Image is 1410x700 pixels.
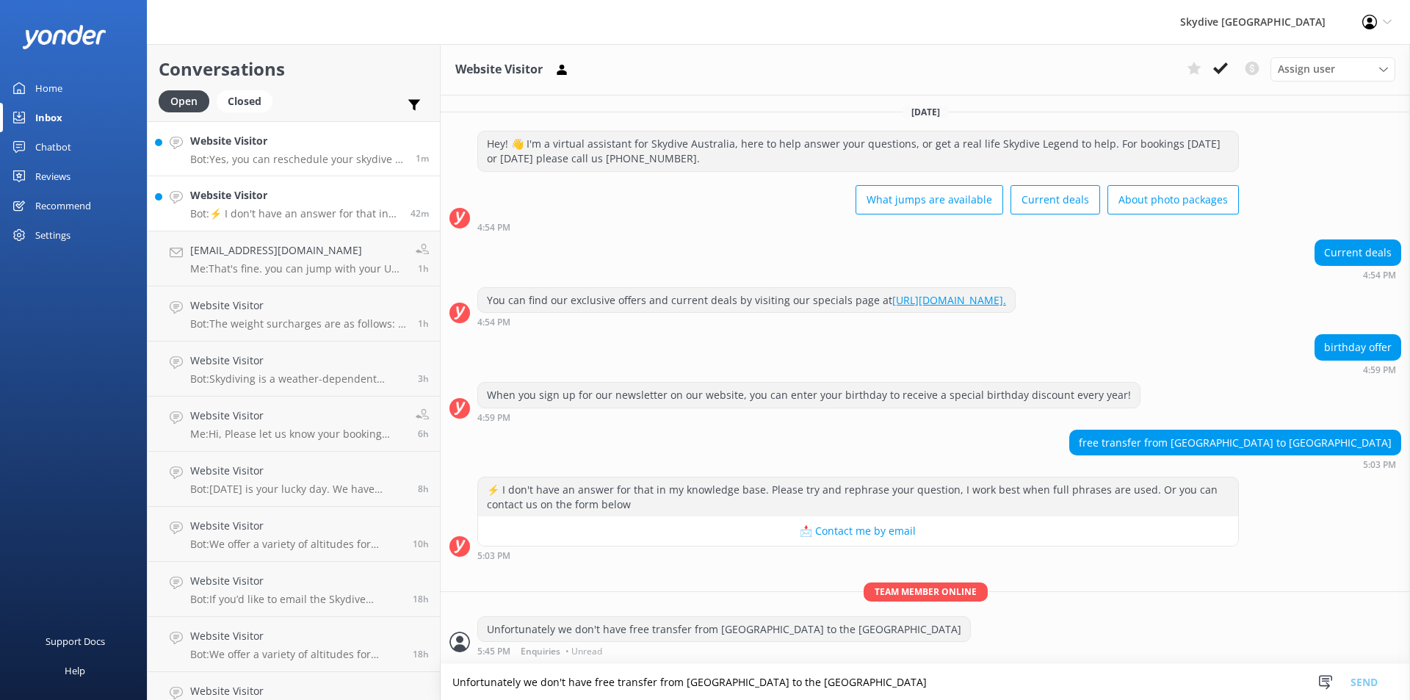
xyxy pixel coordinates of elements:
[148,342,440,397] a: Website VisitorBot:Skydiving is a weather-dependent activity, and while it usually takes a couple...
[1069,459,1401,469] div: Oct 06 2025 05:03pm (UTC +10:00) Australia/Brisbane
[1363,366,1396,375] strong: 4:59 PM
[35,191,91,220] div: Recommend
[1315,240,1400,265] div: Current deals
[477,647,510,656] strong: 5:45 PM
[190,628,402,644] h4: Website Visitor
[856,185,1003,214] button: What jumps are available
[477,318,510,327] strong: 4:54 PM
[190,207,399,220] p: Bot: ⚡ I don't have an answer for that in my knowledge base. Please try and rephrase your questio...
[1278,61,1335,77] span: Assign user
[418,317,429,330] span: Oct 06 2025 03:58pm (UTC +10:00) Australia/Brisbane
[478,288,1015,313] div: You can find our exclusive offers and current deals by visiting our specials page at
[1363,461,1396,469] strong: 5:03 PM
[190,573,402,589] h4: Website Visitor
[148,397,440,452] a: Website VisitorMe:Hi, Please let us know your booking number, we will check the bus availability6h
[148,507,440,562] a: Website VisitorBot:We offer a variety of altitudes for skydiving, with all dropzones providing ju...
[148,562,440,617] a: Website VisitorBot:If you’d like to email the Skydive Australia team, you can reach them at [EMAI...
[418,372,429,385] span: Oct 06 2025 01:58pm (UTC +10:00) Australia/Brisbane
[565,647,602,656] span: • Unread
[190,133,405,149] h4: Website Visitor
[477,646,971,656] div: Oct 06 2025 05:45pm (UTC +10:00) Australia/Brisbane
[1107,185,1239,214] button: About photo packages
[190,353,407,369] h4: Website Visitor
[148,121,440,176] a: Website VisitorBot:Yes, you can reschedule your skydive to an alternative date if you provide 24 ...
[190,317,407,331] p: Bot: The weight surcharges are as follows: - 94kg - 104kgs: $55.00 AUD - 105kg - 114kgs: $80.00 A...
[418,262,429,275] span: Oct 06 2025 04:01pm (UTC +10:00) Australia/Brisbane
[903,106,949,118] span: [DATE]
[190,187,399,203] h4: Website Visitor
[190,427,405,441] p: Me: Hi, Please let us know your booking number, we will check the bus availability
[148,176,440,231] a: Website VisitorBot:⚡ I don't have an answer for that in my knowledge base. Please try and rephras...
[1315,364,1401,375] div: Oct 06 2025 04:59pm (UTC +10:00) Australia/Brisbane
[159,93,217,109] a: Open
[416,152,429,165] span: Oct 06 2025 05:43pm (UTC +10:00) Australia/Brisbane
[190,153,405,166] p: Bot: Yes, you can reschedule your skydive to an alternative date if you provide 24 hours notice. ...
[65,656,85,685] div: Help
[190,297,407,314] h4: Website Visitor
[455,60,543,79] h3: Website Visitor
[35,73,62,103] div: Home
[413,593,429,605] span: Oct 05 2025 11:41pm (UTC +10:00) Australia/Brisbane
[35,220,70,250] div: Settings
[478,131,1238,170] div: Hey! 👋 I'm a virtual assistant for Skydive Australia, here to help answer your questions, or get ...
[477,222,1239,232] div: Oct 06 2025 04:54pm (UTC +10:00) Australia/Brisbane
[159,55,429,83] h2: Conversations
[477,412,1140,422] div: Oct 06 2025 04:59pm (UTC +10:00) Australia/Brisbane
[477,223,510,232] strong: 4:54 PM
[418,427,429,440] span: Oct 06 2025 10:53am (UTC +10:00) Australia/Brisbane
[190,242,405,259] h4: [EMAIL_ADDRESS][DOMAIN_NAME]
[217,93,280,109] a: Closed
[217,90,272,112] div: Closed
[864,582,988,601] span: Team member online
[892,293,1006,307] a: [URL][DOMAIN_NAME].
[1315,270,1401,280] div: Oct 06 2025 04:54pm (UTC +10:00) Australia/Brisbane
[411,207,429,220] span: Oct 06 2025 05:03pm (UTC +10:00) Australia/Brisbane
[478,516,1238,546] button: 📩 Contact me by email
[1363,271,1396,280] strong: 4:54 PM
[148,286,440,342] a: Website VisitorBot:The weight surcharges are as follows: - 94kg - 104kgs: $55.00 AUD - 105kg - 11...
[478,477,1238,516] div: ⚡ I don't have an answer for that in my knowledge base. Please try and rephrase your question, I ...
[1010,185,1100,214] button: Current deals
[1270,57,1395,81] div: Assign User
[35,162,70,191] div: Reviews
[1315,335,1400,360] div: birthday offer
[477,414,510,422] strong: 4:59 PM
[159,90,209,112] div: Open
[190,408,405,424] h4: Website Visitor
[46,627,105,656] div: Support Docs
[35,132,71,162] div: Chatbot
[478,383,1140,408] div: When you sign up for our newsletter on our website, you can enter your birthday to receive a spec...
[190,538,402,551] p: Bot: We offer a variety of altitudes for skydiving, with all dropzones providing jumps up to 15,0...
[190,593,402,606] p: Bot: If you’d like to email the Skydive Australia team, you can reach them at [EMAIL_ADDRESS][DOM...
[477,552,510,560] strong: 5:03 PM
[478,617,970,642] div: Unfortunately we don't have free transfer from [GEOGRAPHIC_DATA] to the [GEOGRAPHIC_DATA]
[190,372,407,386] p: Bot: Skydiving is a weather-dependent activity, and while it usually takes a couple of hours, you...
[190,683,402,699] h4: Website Visitor
[190,648,402,661] p: Bot: We offer a variety of altitudes for skydiving, with all dropzones providing jumps up to 15,0...
[22,25,106,49] img: yonder-white-logo.png
[190,483,407,496] p: Bot: [DATE] is your lucky day. We have exclusive offers when you book direct! Visit our specials ...
[148,617,440,672] a: Website VisitorBot:We offer a variety of altitudes for skydiving, with all dropzones providing ju...
[413,538,429,550] span: Oct 06 2025 07:27am (UTC +10:00) Australia/Brisbane
[148,231,440,286] a: [EMAIL_ADDRESS][DOMAIN_NAME]Me:That's fine. you can jump with your US solo jump license.1h
[521,647,560,656] span: Enquiries
[418,483,429,495] span: Oct 06 2025 09:40am (UTC +10:00) Australia/Brisbane
[190,518,402,534] h4: Website Visitor
[477,317,1016,327] div: Oct 06 2025 04:54pm (UTC +10:00) Australia/Brisbane
[35,103,62,132] div: Inbox
[1070,430,1400,455] div: free transfer from [GEOGRAPHIC_DATA] to [GEOGRAPHIC_DATA]
[190,463,407,479] h4: Website Visitor
[190,262,405,275] p: Me: That's fine. you can jump with your US solo jump license.
[413,648,429,660] span: Oct 05 2025 10:58pm (UTC +10:00) Australia/Brisbane
[148,452,440,507] a: Website VisitorBot:[DATE] is your lucky day. We have exclusive offers when you book direct! Visit...
[477,550,1239,560] div: Oct 06 2025 05:03pm (UTC +10:00) Australia/Brisbane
